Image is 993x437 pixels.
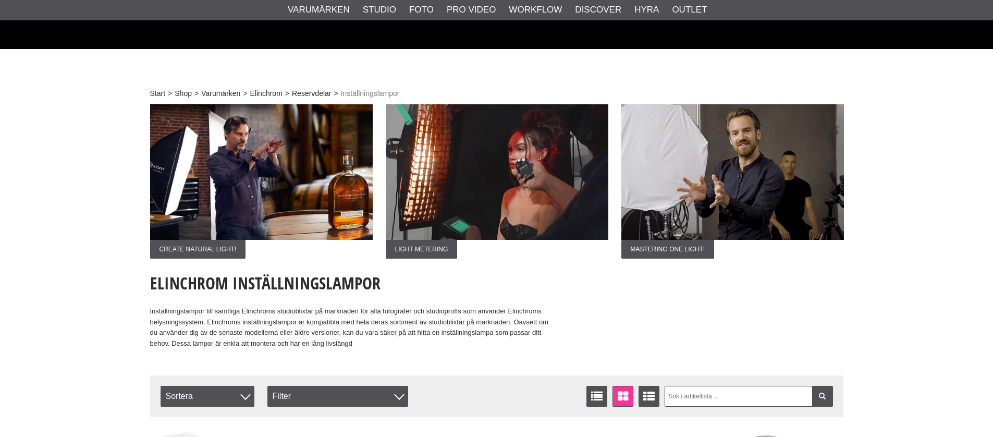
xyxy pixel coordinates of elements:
[621,104,844,259] a: Annons:003 ban-aifoweb_640x390-06.jpgMastering One Light!
[386,240,458,259] span: Light Metering
[575,3,621,17] a: Discover
[586,386,607,407] a: Listvisning
[672,3,707,17] a: Outlet
[267,386,408,407] div: Filter
[612,386,633,407] a: Fönstervisning
[150,104,373,240] img: Annons:001 ban-aifoweb_640x390-01.jpg
[334,88,338,99] span: >
[639,386,659,407] a: Utökad listvisning
[665,386,833,407] input: Sök i artikellista ...
[250,88,283,99] a: Elinchrom
[447,3,496,17] a: Pro Video
[285,88,289,99] span: >
[194,88,199,99] span: >
[621,104,844,240] img: Annons:003 ban-aifoweb_640x390-06.jpg
[150,104,373,259] a: Annons:001 ban-aifoweb_640x390-01.jpgCreate Natural Light!
[201,88,240,99] a: Varumärken
[161,386,254,407] span: Sortera
[168,88,172,99] span: >
[288,3,350,17] a: Varumärken
[621,240,715,259] span: Mastering One Light!
[341,88,400,99] span: Inställningslampor
[150,306,550,349] p: Inställningslampor till samtliga Elinchroms studioblixtar på marknaden för alla fotografer och st...
[386,104,608,240] img: Annons:002 ban-aifoweb_640x390-03.jpg
[409,3,434,17] a: Foto
[150,240,246,259] span: Create Natural Light!
[363,3,396,17] a: Studio
[243,88,247,99] span: >
[509,3,562,17] a: Workflow
[386,104,608,259] a: Annons:002 ban-aifoweb_640x390-03.jpgLight Metering
[634,3,659,17] a: Hyra
[150,272,550,295] h1: Elinchrom Inställningslampor
[150,88,166,99] a: Start
[812,386,833,407] a: Filtrera
[292,88,331,99] a: Reservdelar
[175,88,192,99] a: Shop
